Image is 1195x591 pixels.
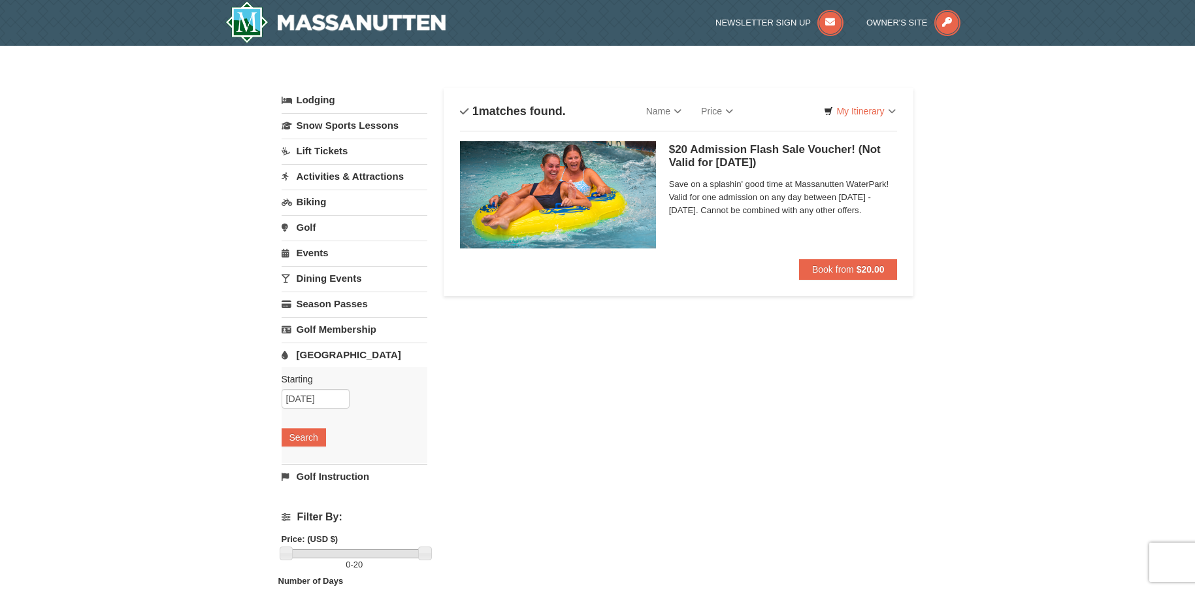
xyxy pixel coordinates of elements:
span: 20 [353,560,363,569]
strong: Price: (USD $) [282,534,338,544]
label: - [282,558,427,571]
span: Save on a splashin' good time at Massanutten WaterPark! Valid for one admission on any day betwee... [669,178,898,217]
a: Snow Sports Lessons [282,113,427,137]
a: Golf Membership [282,317,427,341]
label: Starting [282,373,417,386]
button: Book from $20.00 [799,259,898,280]
span: Book from [812,264,854,275]
a: Newsletter Sign Up [715,18,843,27]
img: Massanutten Resort Logo [225,1,446,43]
h4: matches found. [460,105,566,118]
a: Biking [282,190,427,214]
span: Owner's Site [866,18,928,27]
a: My Itinerary [815,101,904,121]
a: Season Passes [282,292,427,316]
h5: $20 Admission Flash Sale Voucher! (Not Valid for [DATE]) [669,143,898,169]
a: Activities & Attractions [282,164,427,188]
a: Dining Events [282,266,427,290]
a: Events [282,241,427,265]
strong: Number of Days [278,576,344,586]
strong: $20.00 [857,264,885,275]
a: Lift Tickets [282,139,427,163]
h4: Filter By: [282,511,427,523]
a: Owner's Site [866,18,960,27]
a: Golf [282,215,427,239]
span: Newsletter Sign Up [715,18,811,27]
a: Golf Instruction [282,464,427,488]
a: Lodging [282,88,427,112]
a: [GEOGRAPHIC_DATA] [282,343,427,367]
a: Massanutten Resort [225,1,446,43]
span: 0 [346,560,350,569]
a: Price [691,98,743,124]
span: 1 [472,105,479,118]
button: Search [282,428,326,447]
a: Name [636,98,691,124]
img: 6619917-1620-40eb9cb2.jpg [460,141,656,248]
